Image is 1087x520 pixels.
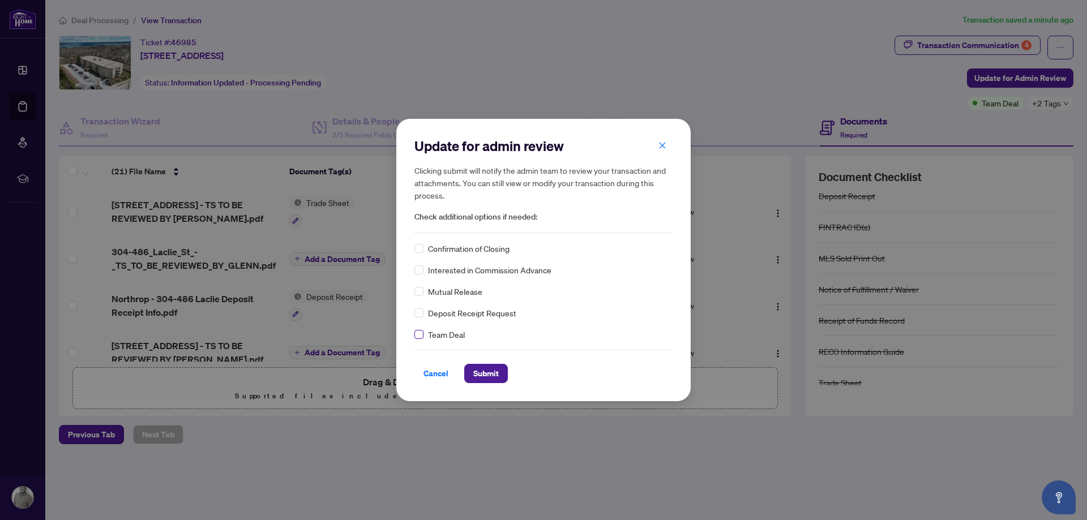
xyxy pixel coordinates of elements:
[414,210,673,224] span: Check additional options if needed:
[414,137,673,155] h2: Update for admin review
[1042,480,1076,514] button: Open asap
[464,364,508,383] button: Submit
[423,364,448,383] span: Cancel
[428,307,516,319] span: Deposit Receipt Request
[428,242,510,255] span: Confirmation of Closing
[414,364,457,383] button: Cancel
[414,164,673,201] h5: Clicking submit will notify the admin team to review your transaction and attachments. You can st...
[428,328,465,341] span: Team Deal
[658,141,666,149] span: close
[473,364,499,383] span: Submit
[428,285,482,298] span: Mutual Release
[428,264,551,276] span: Interested in Commission Advance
